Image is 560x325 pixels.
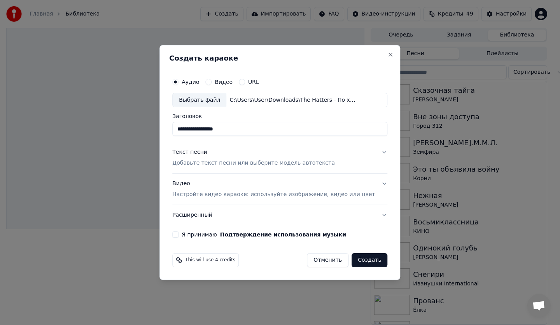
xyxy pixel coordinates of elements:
[173,93,226,107] div: Выбрать файл
[172,180,375,199] div: Видео
[172,149,207,156] div: Текст песни
[172,114,387,119] label: Заголовок
[172,160,335,167] p: Добавьте текст песни или выберите модель автотекста
[185,257,235,263] span: This will use 4 credits
[182,232,346,237] label: Я принимаю
[172,174,387,205] button: ВидеоНастройте видео караоке: используйте изображение, видео или цвет
[220,232,346,237] button: Я принимаю
[215,79,233,85] label: Видео
[226,96,359,104] div: C:\Users\User\Downloads\The Hatters - По ходу люблю\The Hatters - Знаю.mp3
[172,205,387,225] button: Расширенный
[248,79,259,85] label: URL
[307,253,348,267] button: Отменить
[182,79,199,85] label: Аудио
[169,55,390,62] h2: Создать караоке
[172,191,375,198] p: Настройте видео караоке: используйте изображение, видео или цвет
[352,253,387,267] button: Создать
[172,143,387,174] button: Текст песниДобавьте текст песни или выберите модель автотекста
